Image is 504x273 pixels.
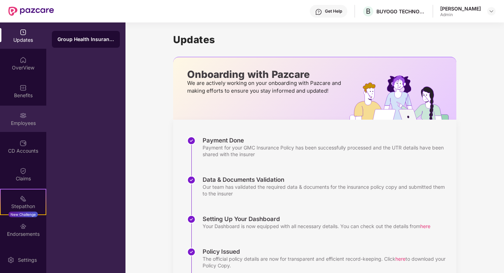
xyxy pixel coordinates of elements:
[57,36,114,43] div: Group Health Insurance
[8,212,38,217] div: New Challenge
[187,215,196,224] img: svg+xml;base64,PHN2ZyBpZD0iU3RlcC1Eb25lLTMyeDMyIiB4bWxucz0iaHR0cDovL3d3dy53My5vcmcvMjAwMC9zdmciIH...
[203,176,449,184] div: Data & Documents Validation
[203,136,449,144] div: Payment Done
[440,5,481,12] div: [PERSON_NAME]
[20,84,27,91] img: svg+xml;base64,PHN2ZyBpZD0iQmVuZWZpdHMiIHhtbG5zPSJodHRwOi8vd3d3LnczLm9yZy8yMDAwL3N2ZyIgd2lkdGg9Ij...
[187,71,343,78] p: Onboarding with Pazcare
[203,215,430,223] div: Setting Up Your Dashboard
[187,176,196,184] img: svg+xml;base64,PHN2ZyBpZD0iU3RlcC1Eb25lLTMyeDMyIiB4bWxucz0iaHR0cDovL3d3dy53My5vcmcvMjAwMC9zdmciIH...
[16,257,39,264] div: Settings
[315,8,322,15] img: svg+xml;base64,PHN2ZyBpZD0iSGVscC0zMngzMiIgeG1sbnM9Imh0dHA6Ly93d3cudzMub3JnLzIwMDAvc3ZnIiB3aWR0aD...
[203,144,449,158] div: Payment for your GMC Insurance Policy has been successfully processed and the UTR details have be...
[395,256,406,262] span: here
[20,29,27,36] img: svg+xml;base64,PHN2ZyBpZD0iVXBkYXRlZCIgeG1sbnM9Imh0dHA6Ly93d3cudzMub3JnLzIwMDAvc3ZnIiB3aWR0aD0iMj...
[376,8,425,15] div: BUYOGO TECHNOLOGIES INDIA PRIVATE LIMITED
[203,223,430,229] div: Your Dashboard is now equipped with all necessary details. You can check out the details from
[203,184,449,197] div: Our team has validated the required data & documents for the insurance policy copy and submitted ...
[489,8,494,14] img: svg+xml;base64,PHN2ZyBpZD0iRHJvcGRvd24tMzJ4MzIiIHhtbG5zPSJodHRwOi8vd3d3LnczLm9yZy8yMDAwL3N2ZyIgd2...
[187,136,196,145] img: svg+xml;base64,PHN2ZyBpZD0iU3RlcC1Eb25lLTMyeDMyIiB4bWxucz0iaHR0cDovL3d3dy53My5vcmcvMjAwMC9zdmciIH...
[440,12,481,18] div: Admin
[8,7,54,16] img: New Pazcare Logo
[187,248,196,256] img: svg+xml;base64,PHN2ZyBpZD0iU3RlcC1Eb25lLTMyeDMyIiB4bWxucz0iaHR0cDovL3d3dy53My5vcmcvMjAwMC9zdmciIH...
[20,112,27,119] img: svg+xml;base64,PHN2ZyBpZD0iRW1wbG95ZWVzIiB4bWxucz0iaHR0cDovL3d3dy53My5vcmcvMjAwMC9zdmciIHdpZHRoPS...
[20,56,27,64] img: svg+xml;base64,PHN2ZyBpZD0iSG9tZSIgeG1sbnM9Imh0dHA6Ly93d3cudzMub3JnLzIwMDAvc3ZnIiB3aWR0aD0iMjAiIG...
[325,8,342,14] div: Get Help
[203,248,449,255] div: Policy Issued
[349,75,456,120] img: hrOnboarding
[173,34,456,46] h1: Updates
[20,195,27,202] img: svg+xml;base64,PHN2ZyB4bWxucz0iaHR0cDovL3d3dy53My5vcmcvMjAwMC9zdmciIHdpZHRoPSIyMSIgaGVpZ2h0PSIyMC...
[20,223,27,230] img: svg+xml;base64,PHN2ZyBpZD0iRW5kb3JzZW1lbnRzIiB4bWxucz0iaHR0cDovL3d3dy53My5vcmcvMjAwMC9zdmciIHdpZH...
[187,79,343,95] p: We are actively working on your onboarding with Pazcare and making efforts to ensure you stay inf...
[366,7,370,15] span: B
[1,203,46,210] div: Stepathon
[420,223,430,229] span: here
[20,167,27,174] img: svg+xml;base64,PHN2ZyBpZD0iQ2xhaW0iIHhtbG5zPSJodHRwOi8vd3d3LnczLm9yZy8yMDAwL3N2ZyIgd2lkdGg9IjIwIi...
[7,257,14,264] img: svg+xml;base64,PHN2ZyBpZD0iU2V0dGluZy0yMHgyMCIgeG1sbnM9Imh0dHA6Ly93d3cudzMub3JnLzIwMDAvc3ZnIiB3aW...
[203,255,449,269] div: The official policy details are now for transparent and efficient record-keeping. Click to downlo...
[20,140,27,147] img: svg+xml;base64,PHN2ZyBpZD0iQ0RfQWNjb3VudHMiIGRhdGEtbmFtZT0iQ0QgQWNjb3VudHMiIHhtbG5zPSJodHRwOi8vd3...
